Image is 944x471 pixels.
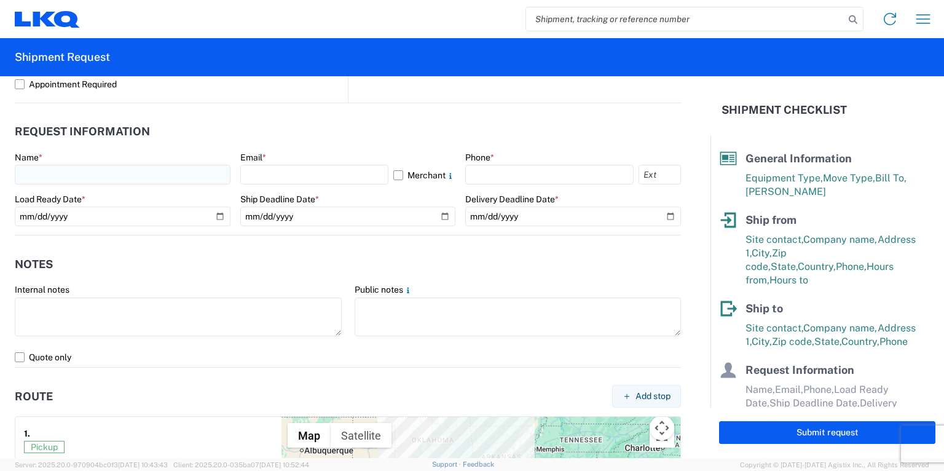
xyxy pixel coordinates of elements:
[775,384,803,395] span: Email,
[463,461,494,468] a: Feedback
[740,459,929,470] span: Copyright © [DATE]-[DATE] Agistix Inc., All Rights Reserved
[240,194,319,205] label: Ship Deadline Date
[769,397,860,409] span: Ship Deadline Date,
[15,284,69,295] label: Internal notes
[745,302,783,315] span: Ship to
[15,258,53,271] h2: Notes
[288,423,331,448] button: Show street map
[803,234,878,245] span: Company name,
[15,125,150,138] h2: Request Information
[331,423,391,448] button: Show satellite imagery
[752,247,772,259] span: City,
[612,385,681,408] button: Add stop
[15,152,42,163] label: Name
[745,213,796,226] span: Ship from
[752,336,772,347] span: City,
[745,322,803,334] span: Site contact,
[173,461,309,469] span: Client: 2025.20.0-035ba07
[15,194,85,205] label: Load Ready Date
[745,186,826,197] span: [PERSON_NAME]
[841,336,879,347] span: Country,
[875,172,907,184] span: Bill To,
[15,74,339,94] label: Appointment Required
[15,50,110,65] h2: Shipment Request
[650,416,674,440] button: Map camera controls
[745,234,803,245] span: Site contact,
[814,336,841,347] span: State,
[355,284,413,295] label: Public notes
[772,336,814,347] span: Zip code,
[639,165,681,184] input: Ext
[836,261,867,272] span: Phone,
[240,152,266,163] label: Email
[24,441,65,453] span: Pickup
[393,165,455,184] label: Merchant
[465,194,559,205] label: Delivery Deadline Date
[259,461,309,469] span: [DATE] 10:52:44
[745,363,854,376] span: Request Information
[769,274,808,286] span: Hours to
[803,384,834,395] span: Phone,
[823,172,875,184] span: Move Type,
[745,152,852,165] span: General Information
[15,461,168,469] span: Server: 2025.20.0-970904bc0f3
[722,103,847,117] h2: Shipment Checklist
[745,172,823,184] span: Equipment Type,
[432,461,463,468] a: Support
[526,7,844,31] input: Shipment, tracking or reference number
[635,390,671,402] span: Add stop
[719,421,935,444] button: Submit request
[15,390,53,403] h2: Route
[803,322,878,334] span: Company name,
[798,261,836,272] span: Country,
[24,425,30,441] strong: 1.
[465,152,494,163] label: Phone
[771,261,798,272] span: State,
[15,347,681,367] label: Quote only
[745,384,775,395] span: Name,
[118,461,168,469] span: [DATE] 10:43:43
[879,336,908,347] span: Phone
